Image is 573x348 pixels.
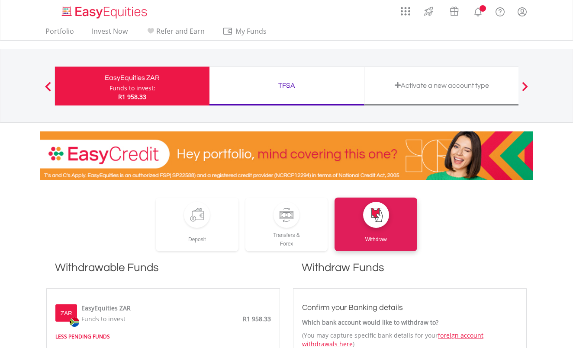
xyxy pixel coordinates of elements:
[467,2,489,19] a: Notifications
[370,80,514,92] div: Activate a new account type
[142,27,208,40] a: Refer and Earn
[489,2,511,19] a: FAQ's and Support
[156,26,205,36] span: Refer and Earn
[441,2,467,18] a: Vouchers
[243,315,271,323] span: R1 958.33
[156,198,238,251] a: Deposit
[335,198,417,251] a: Withdraw
[245,198,328,251] a: Transfers &Forex
[395,2,416,16] a: AppsGrid
[401,6,410,16] img: grid-menu-icon.svg
[302,318,438,326] strong: Which bank account would like to withdraw to?
[302,302,518,314] h3: Confirm your Banking details
[293,260,527,284] h1: Withdraw Funds
[156,228,238,244] div: Deposit
[81,315,126,323] span: Funds to invest
[46,260,280,284] h1: Withdrawable Funds
[58,2,151,19] a: Home page
[70,317,79,327] img: zar.png
[61,309,72,318] label: ZAR
[222,26,279,37] span: My Funds
[109,84,155,93] div: Funds to invest:
[302,331,483,348] a: foreign account withdrawals here
[42,27,77,40] a: Portfolio
[245,228,328,248] div: Transfers & Forex
[40,131,533,180] img: EasyCredit Promotion Banner
[422,4,436,18] img: thrive-v2.svg
[215,80,359,92] div: TFSA
[55,333,110,340] strong: LESS PENDING FUNDS
[335,228,417,244] div: Withdraw
[118,93,146,101] span: R1 958.33
[447,4,461,18] img: vouchers-v2.svg
[60,72,204,84] div: EasyEquities ZAR
[81,304,131,313] label: EasyEquities ZAR
[88,27,131,40] a: Invest Now
[60,5,151,19] img: EasyEquities_Logo.png
[511,2,533,21] a: My Profile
